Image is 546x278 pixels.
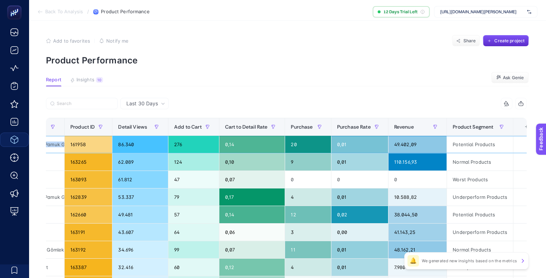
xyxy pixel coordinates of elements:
[65,136,112,153] div: 161958
[331,188,388,206] div: 0,01
[168,153,219,171] div: 124
[112,224,168,241] div: 43.607
[527,8,531,15] img: svg%3e
[494,38,524,44] span: Create project
[65,206,112,223] div: 162660
[168,259,219,276] div: 60
[99,38,129,44] button: Notify me
[101,9,149,15] span: Product Performance
[388,259,447,276] div: 7.980
[331,224,388,241] div: 0,00
[422,258,517,264] p: We generated new insights based on the metrics
[503,75,524,81] span: Ask Genie
[519,124,525,140] div: 9 items selected
[225,124,268,130] span: Cart to Detail Rate
[65,224,112,241] div: 163191
[53,38,90,44] span: Add to favorites
[168,206,219,223] div: 57
[447,136,513,153] div: Potential Products
[285,171,331,188] div: 0
[483,35,529,47] button: Create project
[331,136,388,153] div: 0,01
[46,55,529,66] p: Product Performance
[65,241,112,258] div: 163192
[168,188,219,206] div: 79
[388,153,447,171] div: 110.156,93
[168,224,219,241] div: 64
[520,124,533,130] div: +
[45,9,83,15] span: Back To Analysis
[168,241,219,258] div: 99
[291,124,313,130] span: Purchase
[337,124,371,130] span: Purchase Rate
[331,206,388,223] div: 0,02
[126,100,158,107] span: Last 30 Days
[463,38,476,44] span: Share
[70,124,95,130] span: Product ID
[96,77,103,83] div: 10
[407,255,419,267] div: 🔔
[331,259,388,276] div: 0,01
[46,77,61,83] span: Report
[388,224,447,241] div: 41.143,25
[112,241,168,258] div: 34.696
[87,9,89,14] span: /
[168,136,219,153] div: 276
[219,171,285,188] div: 0,07
[65,153,112,171] div: 163265
[174,124,202,130] span: Add to Cart
[447,171,513,188] div: Worst Products
[112,206,168,223] div: 49.481
[285,259,331,276] div: 4
[453,124,493,130] span: Product Segment
[219,206,285,223] div: 0,14
[65,259,112,276] div: 163387
[447,224,513,241] div: Underperform Products
[285,241,331,258] div: 11
[388,136,447,153] div: 49.402,09
[112,188,168,206] div: 53.337
[388,171,447,188] div: 0
[447,153,513,171] div: Normal Products
[65,188,112,206] div: 162839
[285,224,331,241] div: 3
[112,259,168,276] div: 32.416
[112,171,168,188] div: 61.812
[112,136,168,153] div: 86.340
[168,171,219,188] div: 47
[65,171,112,188] div: 163093
[76,77,94,83] span: Insights
[118,124,147,130] span: Detail Views
[452,35,480,47] button: Share
[331,241,388,258] div: 0,01
[112,153,168,171] div: 62.089
[219,136,285,153] div: 0,14
[4,2,27,8] span: Feedback
[219,259,285,276] div: 0,12
[388,241,447,258] div: 48.162,21
[447,206,513,223] div: Potential Products
[491,72,529,83] button: Ask Genie
[388,206,447,223] div: 38.044,50
[285,136,331,153] div: 20
[219,188,285,206] div: 0,17
[388,188,447,206] div: 10.588,82
[106,38,129,44] span: Notify me
[447,188,513,206] div: Underperform Products
[331,153,388,171] div: 0,01
[219,224,285,241] div: 0,06
[285,153,331,171] div: 9
[383,9,417,15] span: 12 Days Trial Left
[447,241,513,258] div: Normal Products
[331,171,388,188] div: 0
[440,9,524,15] span: [URL][DOMAIN_NAME][PERSON_NAME]
[394,124,414,130] span: Revenue
[285,188,331,206] div: 4
[285,206,331,223] div: 12
[219,241,285,258] div: 0,07
[46,38,90,44] button: Add to favorites
[219,153,285,171] div: 0,10
[57,101,113,106] input: Search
